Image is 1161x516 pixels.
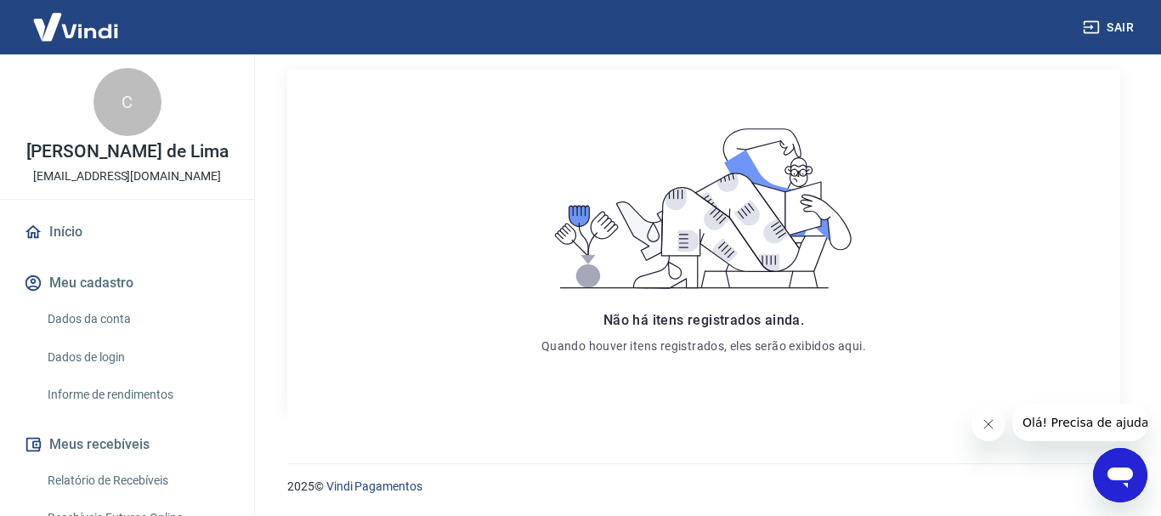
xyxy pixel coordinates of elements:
a: Início [20,213,234,251]
p: [EMAIL_ADDRESS][DOMAIN_NAME] [33,167,221,185]
img: Vindi [20,1,131,53]
a: Dados de login [41,340,234,375]
iframe: Botão para abrir a janela de mensagens [1093,448,1147,502]
iframe: Fechar mensagem [971,407,1005,441]
p: Quando houver itens registrados, eles serão exibidos aqui. [541,337,866,354]
button: Meus recebíveis [20,426,234,463]
a: Dados da conta [41,302,234,337]
span: Não há itens registrados ainda. [603,312,804,328]
p: [PERSON_NAME] de Lima [26,143,229,161]
button: Sair [1079,12,1141,43]
button: Meu cadastro [20,264,234,302]
p: 2025 © [287,478,1120,496]
span: Olá! Precisa de ajuda? [10,12,143,26]
a: Vindi Pagamentos [326,479,422,493]
a: Relatório de Recebíveis [41,463,234,498]
a: Informe de rendimentos [41,377,234,412]
iframe: Mensagem da empresa [1012,404,1147,441]
div: C [93,68,161,136]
